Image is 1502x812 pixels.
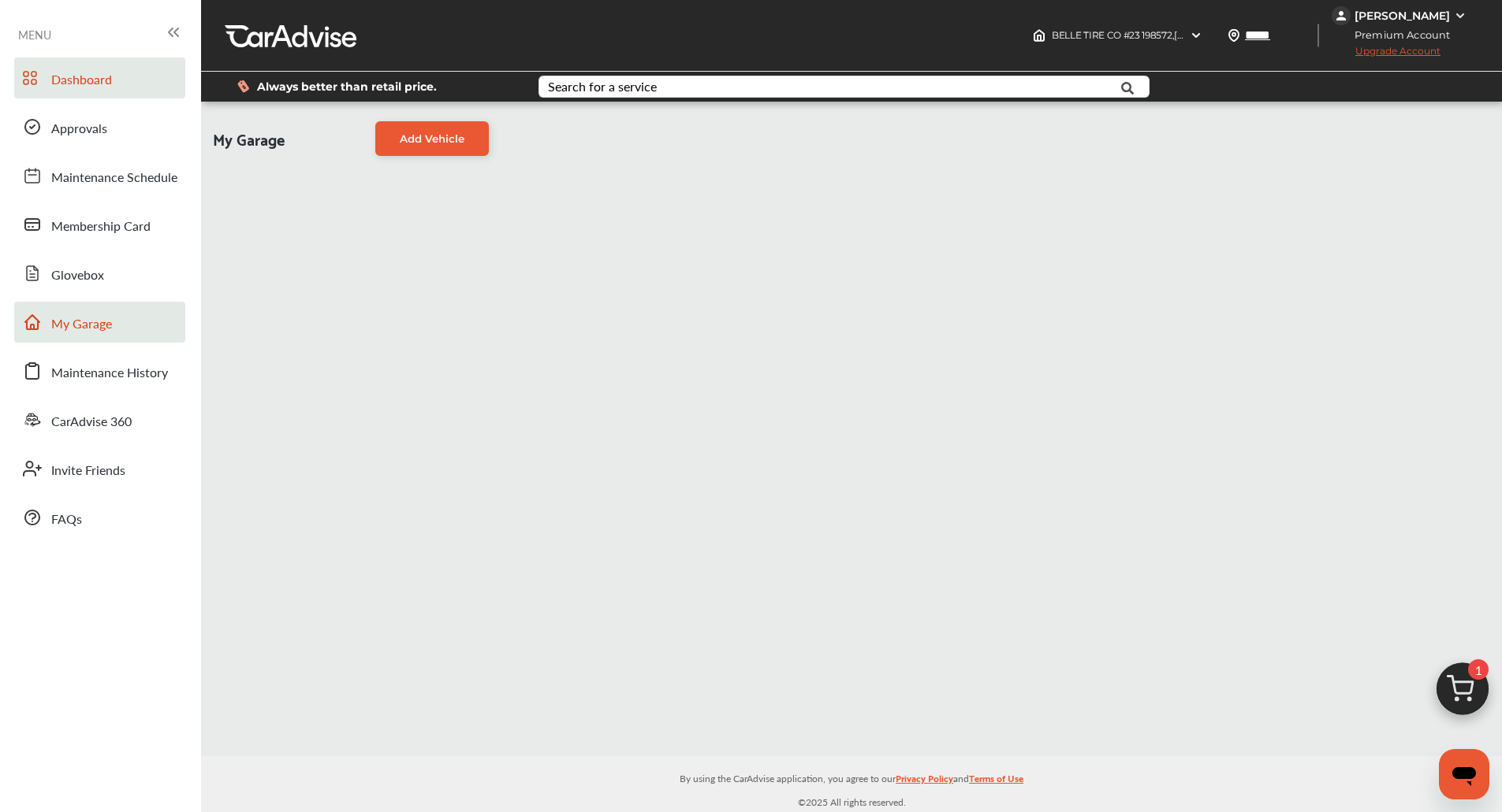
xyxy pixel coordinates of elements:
span: Always better than retail price. [257,81,437,92]
img: location_vector.a44bc228.svg [1228,29,1240,42]
span: Dashboard [51,70,112,91]
img: header-divider.bc55588e.svg [1318,24,1319,47]
a: Invite Friends [14,448,185,489]
span: BELLE TIRE CO #23 198572 , [STREET_ADDRESS][PERSON_NAME] ROYAL OAK , MI 48067 [1052,29,1447,41]
img: header-down-arrow.9dd2ce7d.svg [1190,29,1202,42]
span: My Garage [51,314,112,335]
img: header-home-logo.8d720a4f.svg [1033,29,1045,42]
span: Membership Card [51,217,151,237]
span: 1 [1468,659,1489,680]
a: Maintenance History [14,350,185,391]
div: [PERSON_NAME] [1355,9,1450,23]
a: Approvals [14,106,185,147]
span: CarAdvise 360 [51,412,132,432]
span: MENU [18,28,51,41]
span: Maintenance History [51,363,168,384]
span: Upgrade Account [1332,45,1441,65]
img: cart_icon.3d0951e8.svg [1425,655,1500,731]
a: My Garage [14,302,185,343]
span: Glovebox [51,265,104,286]
a: Membership Card [14,204,185,245]
div: Search for a service [548,80,657,93]
span: My Garage [213,121,285,156]
span: FAQs [51,510,82,530]
img: jVpblrzwTbfkPYzPPzSLxeg0AAAAASUVORK5CYII= [1332,6,1351,25]
span: Add Vehicle [400,132,464,145]
a: FAQs [14,497,185,538]
a: Maintenance Schedule [14,155,185,196]
span: Invite Friends [51,461,125,481]
img: WGsFRI8htEPBVLJbROoPRyZpYNWhNONpIPPETTm6eUC0GeLEiAAAAAElFTkSuQmCC [1454,9,1467,22]
iframe: Button to launch messaging window [1439,749,1489,799]
span: Maintenance Schedule [51,168,177,188]
span: Premium Account [1333,27,1462,43]
a: Privacy Policy [896,769,953,794]
a: Dashboard [14,57,185,98]
a: Add Vehicle [375,121,489,156]
p: By using the CarAdvise application, you agree to our and [201,769,1502,786]
a: Glovebox [14,253,185,294]
a: Terms of Use [969,769,1023,794]
img: dollor_label_vector.a70140d1.svg [237,80,249,93]
span: Approvals [51,119,107,139]
a: CarAdvise 360 [14,399,185,440]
